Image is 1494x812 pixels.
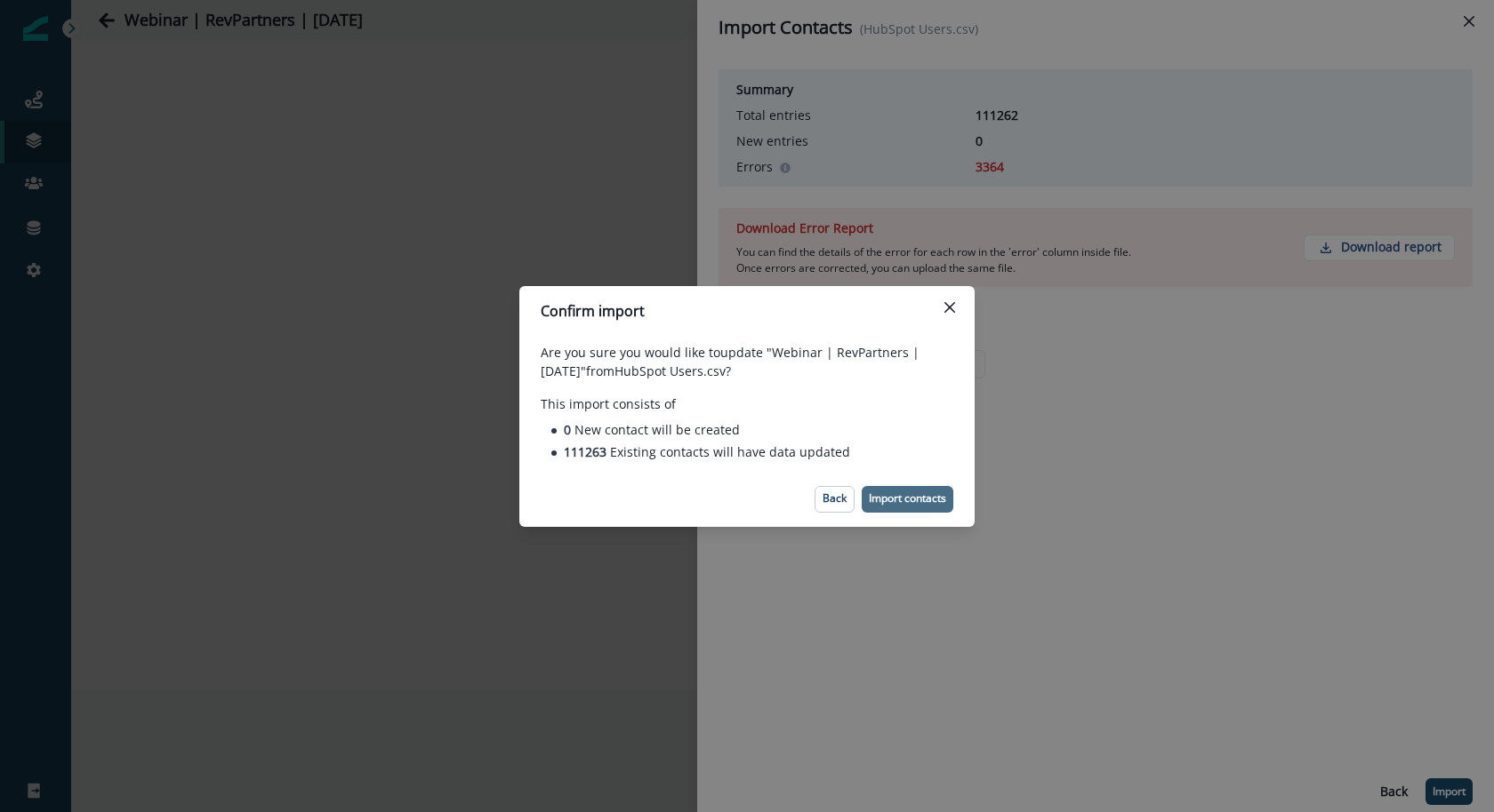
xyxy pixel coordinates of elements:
[541,343,953,380] p: Are you sure you would like to update "Webinar | RevPartners | [DATE]" from HubSpot Users.csv ?
[541,300,645,322] p: Confirm import
[564,442,850,461] p: Existing contacts will have data updated
[541,394,953,413] p: This import consists of
[936,293,964,322] button: Close
[815,486,855,513] button: Back
[564,443,610,460] span: 111263
[869,492,946,505] p: Import contacts
[564,420,740,439] p: New contact will be created
[862,486,953,513] button: Import contacts
[564,421,574,438] span: 0
[823,492,847,505] p: Back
